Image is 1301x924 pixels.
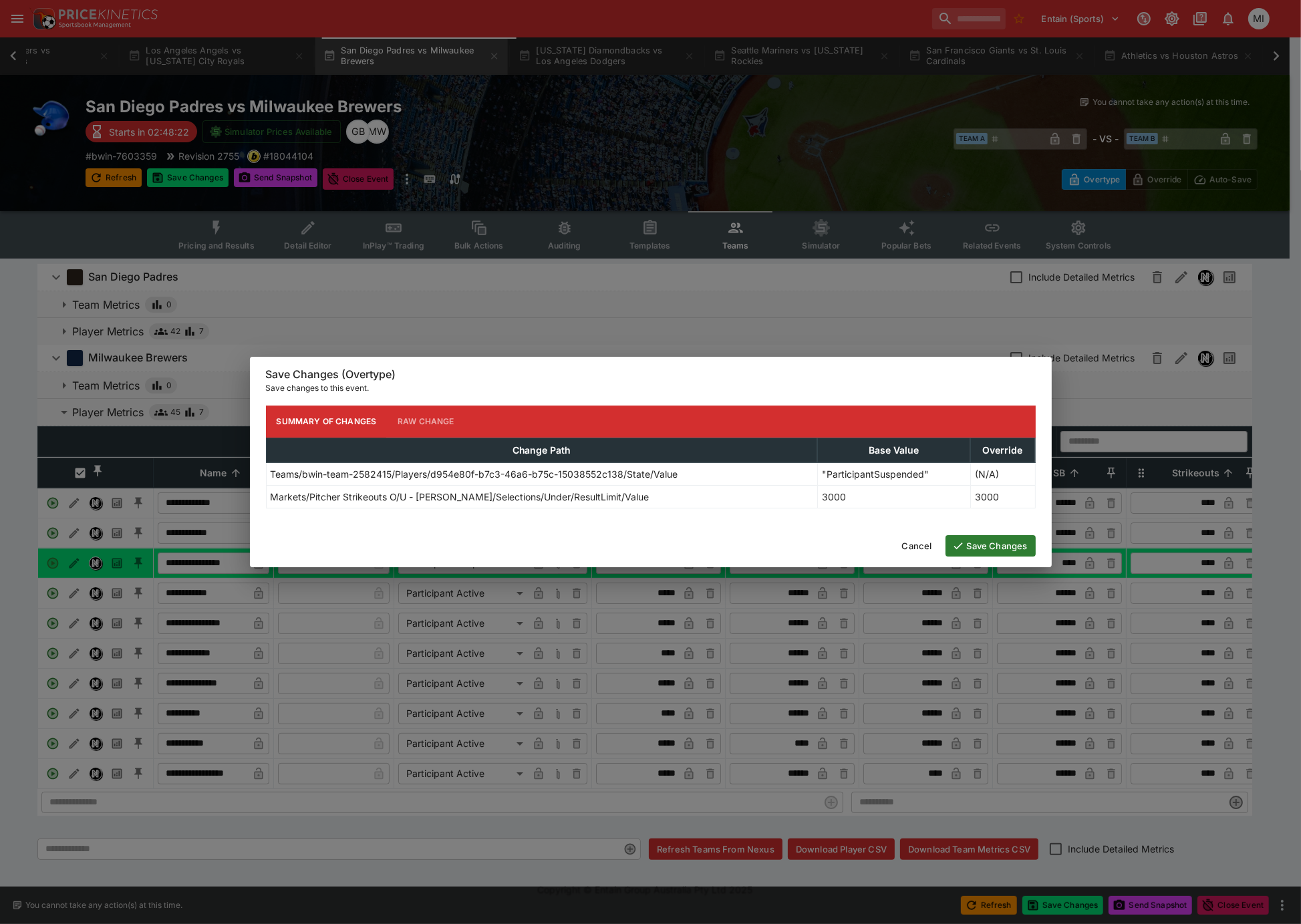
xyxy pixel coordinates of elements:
[894,535,940,557] button: Cancel
[266,381,1036,395] p: Save changes to this event.
[387,406,465,438] button: Raw Change
[817,485,970,508] td: 3000
[266,367,1036,381] h6: Save Changes (Overtype)
[271,490,649,504] p: Markets/Pitcher Strikeouts O/U - [PERSON_NAME]/Selections/Under/ResultLimit/Value
[271,467,678,481] p: Teams/bwin-team-2582415/Players/d954e80f-b7c3-46a6-b75c-15038552c138/State/Value
[970,462,1035,485] td: (N/A)
[817,462,970,485] td: "ParticipantSuspended"
[970,438,1035,462] th: Override
[266,406,388,438] button: Summary of Changes
[817,438,970,462] th: Base Value
[266,438,817,462] th: Change Path
[946,535,1036,557] button: Save Changes
[970,485,1035,508] td: 3000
